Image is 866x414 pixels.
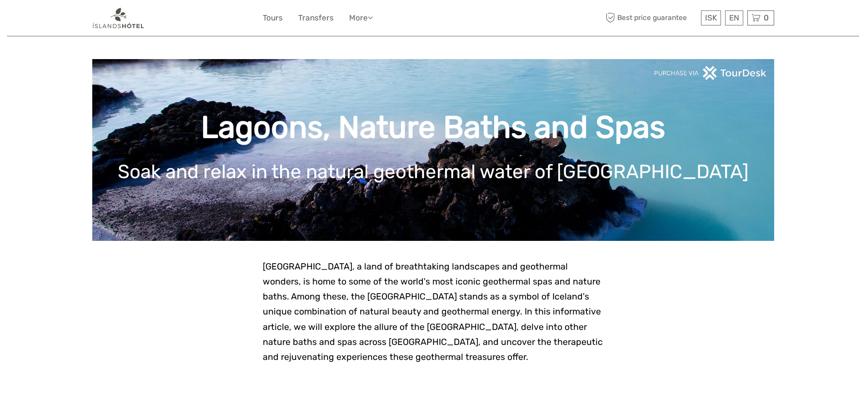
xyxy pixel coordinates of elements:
[705,13,717,22] span: ISK
[263,261,603,362] span: [GEOGRAPHIC_DATA], a land of breathtaking landscapes and geothermal wonders, is home to some of t...
[263,11,283,25] a: Tours
[106,109,761,146] h1: Lagoons, Nature Baths and Spas
[654,66,767,80] img: PurchaseViaTourDeskwhite.png
[298,11,334,25] a: Transfers
[106,160,761,183] h1: Soak and relax in the natural geothermal water of [GEOGRAPHIC_DATA]
[762,13,770,22] span: 0
[725,10,743,25] div: EN
[92,7,145,29] img: 1298-aa34540a-eaca-4c1b-b063-13e4b802c612_logo_small.png
[349,11,373,25] a: More
[604,10,699,25] span: Best price guarantee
